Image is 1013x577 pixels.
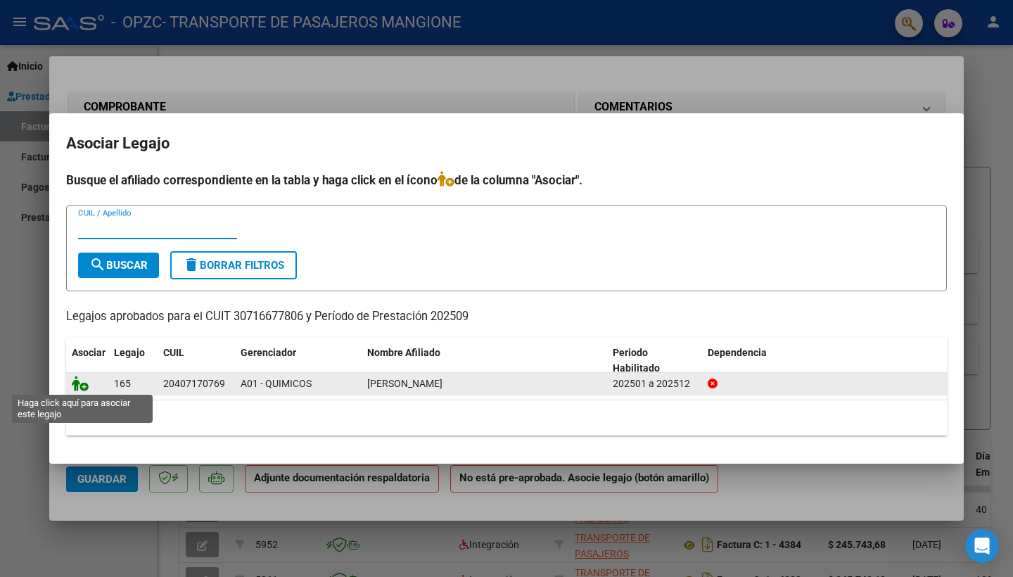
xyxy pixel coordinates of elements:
[367,378,442,389] span: RODRIGUEZ AGUSTIN MAXIMILIANO
[163,376,225,392] div: 20407170769
[362,338,607,384] datatable-header-cell: Nombre Afiliado
[163,347,184,358] span: CUIL
[235,338,362,384] datatable-header-cell: Gerenciador
[66,130,947,157] h2: Asociar Legajo
[66,338,108,384] datatable-header-cell: Asociar
[613,376,696,392] div: 202501 a 202512
[66,171,947,189] h4: Busque el afiliado correspondiente en la tabla y haga click en el ícono de la columna "Asociar".
[170,251,297,279] button: Borrar Filtros
[78,253,159,278] button: Buscar
[613,347,660,374] span: Periodo Habilitado
[89,259,148,272] span: Buscar
[183,256,200,273] mat-icon: delete
[66,400,947,436] div: 1 registros
[108,338,158,384] datatable-header-cell: Legajo
[66,308,947,326] p: Legajos aprobados para el CUIT 30716677806 y Período de Prestación 202509
[114,378,131,389] span: 165
[241,347,296,358] span: Gerenciador
[702,338,948,384] datatable-header-cell: Dependencia
[183,259,284,272] span: Borrar Filtros
[708,347,767,358] span: Dependencia
[89,256,106,273] mat-icon: search
[367,347,440,358] span: Nombre Afiliado
[607,338,702,384] datatable-header-cell: Periodo Habilitado
[72,347,106,358] span: Asociar
[965,529,999,563] div: Open Intercom Messenger
[158,338,235,384] datatable-header-cell: CUIL
[241,378,312,389] span: A01 - QUIMICOS
[114,347,145,358] span: Legajo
